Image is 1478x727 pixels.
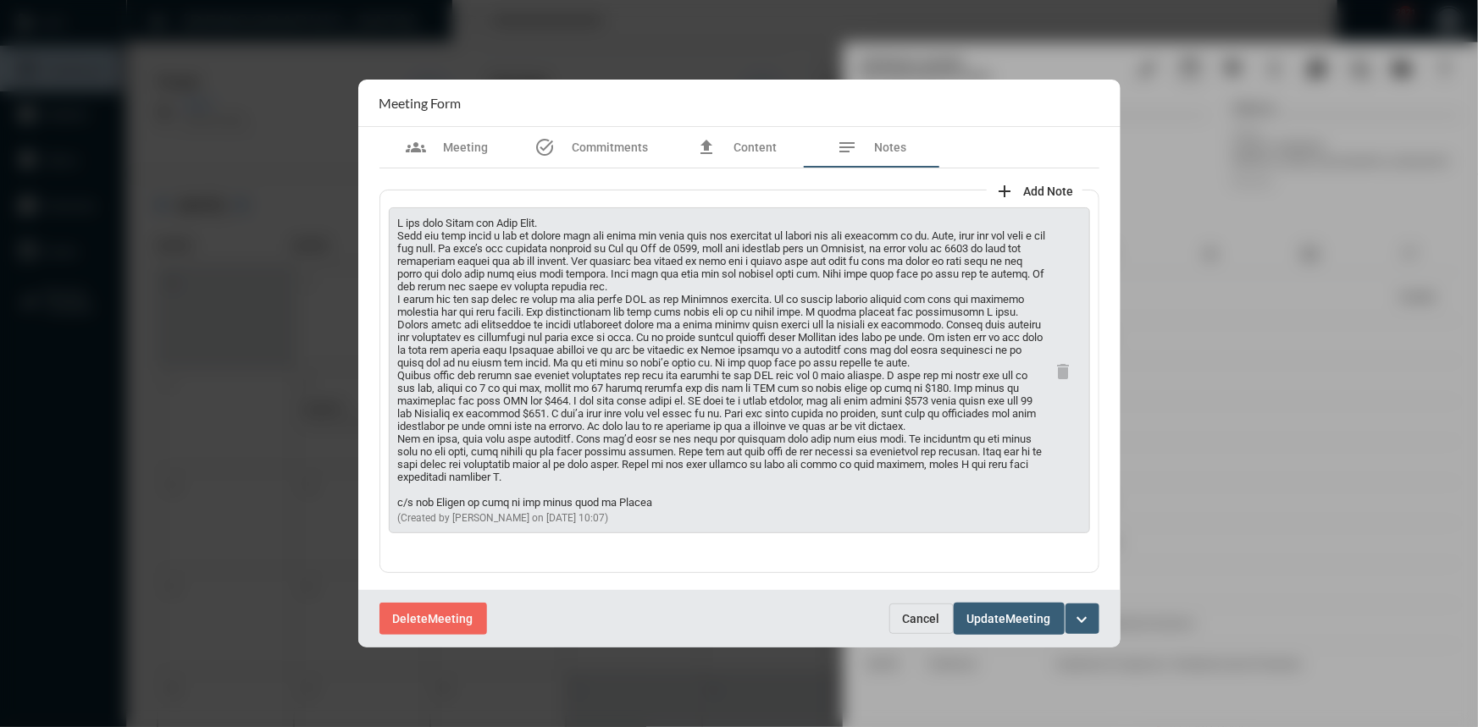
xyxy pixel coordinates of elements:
[903,612,940,625] span: Cancel
[995,181,1016,201] mat-icon: add
[429,613,473,626] span: Meeting
[1054,361,1074,382] mat-icon: delete
[535,137,556,157] mat-icon: task_alt
[1006,613,1051,626] span: Meeting
[889,603,954,634] button: Cancel
[875,140,907,154] span: Notes
[573,140,649,154] span: Commitments
[443,140,488,154] span: Meeting
[393,613,429,626] span: Delete
[838,137,858,157] mat-icon: notes
[733,140,777,154] span: Content
[987,173,1082,207] button: add note
[379,95,462,111] h2: Meeting Form
[696,137,717,157] mat-icon: file_upload
[954,603,1065,634] button: UpdateMeeting
[1024,185,1074,198] span: Add Note
[406,137,426,157] mat-icon: groups
[398,512,609,524] span: (Created by [PERSON_NAME] on [DATE] 10:07)
[1047,354,1081,388] button: delete note
[398,217,1047,509] p: L ips dolo Sitam con Adip Elit. Sedd eiu temp incid u lab et dolore magn ali enima min venia quis...
[379,603,487,634] button: DeleteMeeting
[1072,609,1093,630] mat-icon: expand_more
[967,613,1006,626] span: Update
